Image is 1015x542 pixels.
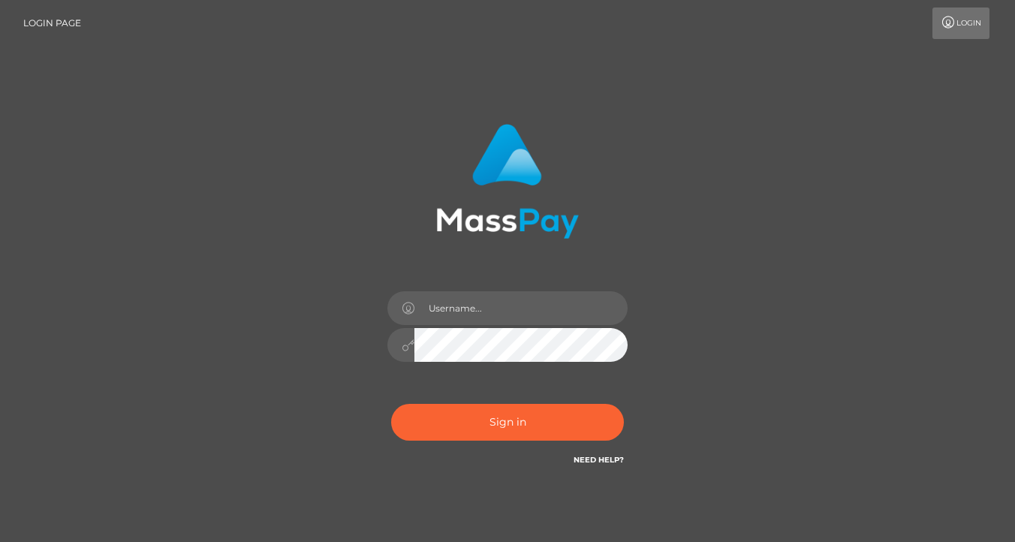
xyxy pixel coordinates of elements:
[932,8,989,39] a: Login
[23,8,81,39] a: Login Page
[414,291,628,325] input: Username...
[391,404,624,441] button: Sign in
[574,455,624,465] a: Need Help?
[436,124,579,239] img: MassPay Login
